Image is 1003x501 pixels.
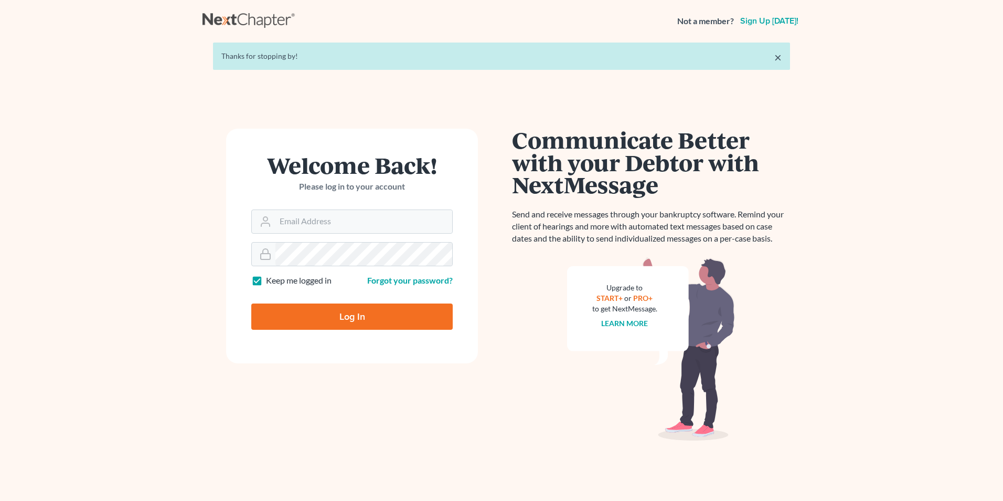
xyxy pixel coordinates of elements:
[774,51,782,64] a: ×
[597,294,623,302] a: START+
[251,181,453,193] p: Please log in to your account
[634,294,653,302] a: PRO+
[602,319,648,328] a: Learn more
[512,129,790,196] h1: Communicate Better with your Debtor with NextMessage
[677,15,734,27] strong: Not a member?
[275,210,452,233] input: Email Address
[251,304,453,330] input: Log In
[592,304,657,314] div: to get NextMessage.
[266,275,332,287] label: Keep me logged in
[625,294,632,302] span: or
[592,283,657,293] div: Upgrade to
[738,17,801,25] a: Sign up [DATE]!
[221,51,782,61] div: Thanks for stopping by!
[512,208,790,245] p: Send and receive messages through your bankruptcy software. Remind your client of hearings and mo...
[367,275,453,285] a: Forgot your password?
[251,154,453,176] h1: Welcome Back!
[567,257,735,441] img: nextmessage_bg-59042aed3d76b12b5cd301f8e5b87938c9018125f34e5fa2b7a6b67550977c72.svg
